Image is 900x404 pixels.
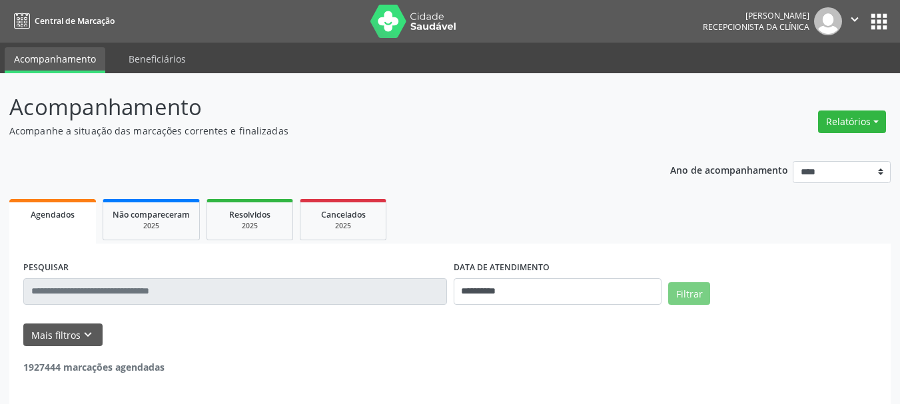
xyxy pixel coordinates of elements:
span: Não compareceram [113,209,190,220]
button: Relatórios [818,110,886,133]
button: Mais filtroskeyboard_arrow_down [23,323,103,347]
span: Cancelados [321,209,366,220]
i: keyboard_arrow_down [81,327,95,342]
span: Resolvidos [229,209,270,220]
div: 2025 [310,221,376,231]
a: Acompanhamento [5,47,105,73]
span: Central de Marcação [35,15,115,27]
i:  [847,12,862,27]
p: Acompanhe a situação das marcações correntes e finalizadas [9,124,626,138]
div: [PERSON_NAME] [703,10,809,21]
span: Agendados [31,209,75,220]
label: PESQUISAR [23,258,69,278]
div: 2025 [217,221,283,231]
label: DATA DE ATENDIMENTO [454,258,550,278]
button:  [842,7,867,35]
p: Acompanhamento [9,91,626,124]
strong: 1927444 marcações agendadas [23,361,165,373]
div: 2025 [113,221,190,231]
img: img [814,7,842,35]
a: Central de Marcação [9,10,115,32]
button: apps [867,10,891,33]
span: Recepcionista da clínica [703,21,809,33]
a: Beneficiários [119,47,195,71]
button: Filtrar [668,282,710,305]
p: Ano de acompanhamento [670,161,788,178]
